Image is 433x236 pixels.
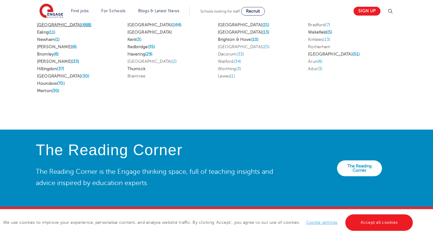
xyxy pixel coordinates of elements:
[49,30,56,34] span: (11)
[101,9,125,13] a: For Schools
[72,45,77,49] span: (6)
[37,37,60,42] a: Newham(1)
[127,37,141,42] a: Kent(3)
[37,81,65,86] a: Hounslow(70)
[81,23,91,27] span: (688)
[37,74,89,78] a: [GEOGRAPHIC_DATA](30)
[72,59,79,64] span: (33)
[218,58,306,65] li: Watford
[262,30,270,34] span: (13)
[218,73,306,80] li: Lewes
[127,66,145,71] a: Thurrock
[37,66,64,71] a: Hillingdon(37)
[306,220,338,225] a: Cookie settings
[37,30,55,34] a: Ealing(11)
[308,30,332,34] a: Wakefield(5)
[145,52,153,56] span: (29)
[37,88,59,93] a: Merton(30)
[308,52,360,56] a: [GEOGRAPHIC_DATA](51)
[236,66,241,71] span: (3)
[308,43,396,51] li: Rotherham
[127,52,153,56] a: Havering(29)
[262,45,270,49] span: (25)
[308,58,396,65] li: Arun
[37,23,91,27] a: [GEOGRAPHIC_DATA](688)
[39,4,63,19] img: Engage Education
[230,74,235,78] span: (1)
[325,23,330,27] span: (7)
[127,45,155,49] a: Redbridge(35)
[246,9,260,13] span: Recruit
[218,43,306,51] li: [GEOGRAPHIC_DATA]
[218,65,306,73] li: Worthing
[57,81,65,86] span: (70)
[3,220,414,225] span: We use cookies to improve your experience, personalise content, and analyse website traffic. By c...
[136,37,141,42] span: (3)
[237,52,244,56] span: (33)
[81,74,89,78] span: (30)
[36,142,278,159] h4: The Reading Corner
[200,9,240,13] span: Schools looking for staff
[127,23,182,27] a: [GEOGRAPHIC_DATA](166)
[218,30,270,34] a: [GEOGRAPHIC_DATA](13)
[251,37,259,42] span: (10)
[148,45,155,49] span: (35)
[172,23,182,27] span: (166)
[71,9,89,13] a: Find jobs
[327,30,332,34] span: (5)
[57,66,64,71] span: (37)
[36,166,278,188] p: The Reading Corner is the Engage thinking space, full of teaching insights and advice inspired by...
[241,7,265,16] a: Recruit
[262,23,270,27] span: (21)
[172,59,177,64] span: (2)
[317,59,322,64] span: (6)
[308,36,396,43] li: Kirklees
[308,21,396,29] li: Bradford
[234,59,241,64] span: (34)
[55,37,60,42] span: (1)
[138,9,180,13] a: Blogs & Latest News
[218,51,306,58] li: Dacorum
[308,65,396,73] li: Adur
[218,23,270,27] a: [GEOGRAPHIC_DATA](21)
[127,73,215,80] li: Braintree
[37,52,59,56] a: Bromley(6)
[345,214,413,231] a: Accept all cookies
[127,30,172,34] a: [GEOGRAPHIC_DATA]
[37,45,77,49] a: [PERSON_NAME](6)
[317,66,322,71] span: (3)
[218,37,259,42] a: Brighton & Hove(10)
[337,160,382,176] a: The Reading Corner
[323,37,330,42] span: (13)
[54,52,59,56] span: (6)
[37,59,79,64] a: [PERSON_NAME](33)
[353,52,360,56] span: (51)
[354,7,380,16] a: Sign up
[127,58,215,65] li: [GEOGRAPHIC_DATA]
[52,88,60,93] span: (30)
